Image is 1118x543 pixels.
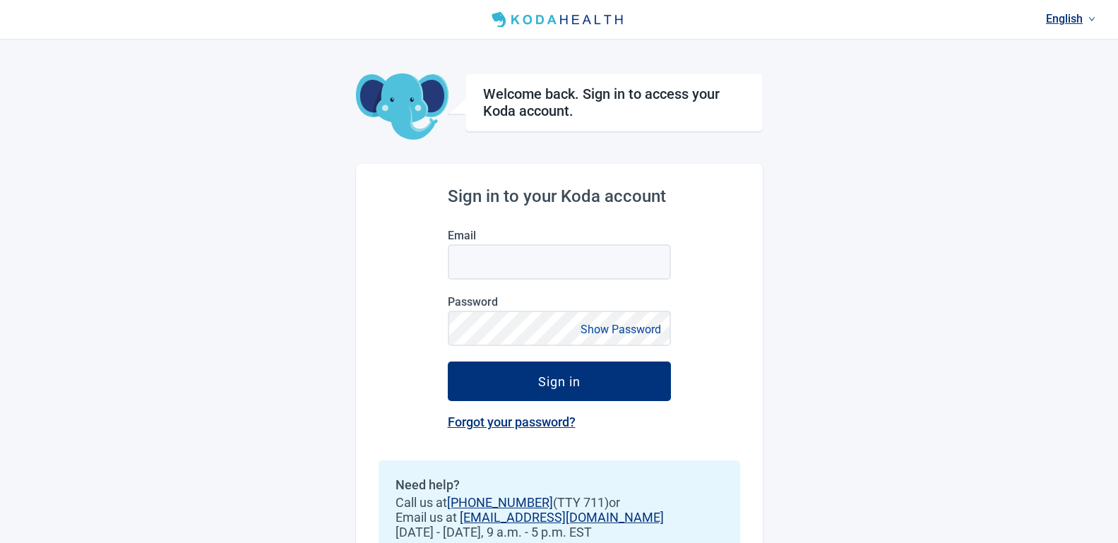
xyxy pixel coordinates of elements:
button: Sign in [448,362,671,401]
a: Forgot your password? [448,414,576,429]
h2: Need help? [396,477,723,492]
a: [PHONE_NUMBER] [447,495,553,510]
label: Email [448,229,671,242]
label: Password [448,295,671,309]
span: Email us at [396,510,723,525]
img: Koda Elephant [356,73,448,141]
h1: Welcome back. Sign in to access your Koda account. [483,85,745,119]
button: Show Password [576,320,665,339]
span: down [1088,16,1095,23]
span: [DATE] - [DATE], 9 a.m. - 5 p.m. EST [396,525,723,539]
div: Sign in [538,374,581,388]
a: [EMAIL_ADDRESS][DOMAIN_NAME] [460,510,664,525]
a: Current language: English [1040,7,1101,30]
h2: Sign in to your Koda account [448,186,671,206]
span: Call us at (TTY 711) or [396,495,723,510]
img: Koda Health [486,8,631,31]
